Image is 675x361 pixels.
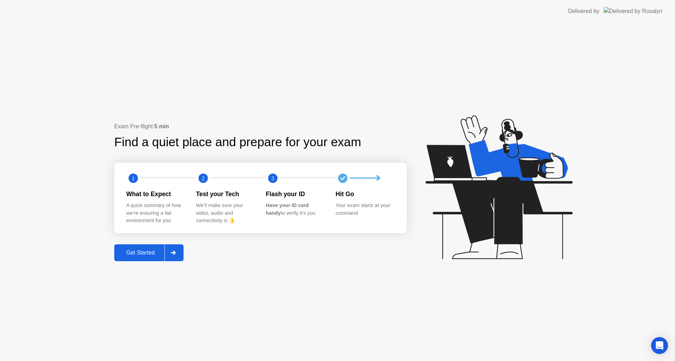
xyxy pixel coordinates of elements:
div: What to Expect [126,189,185,199]
button: Get Started [114,244,184,261]
div: Get Started [116,250,165,256]
div: A quick summary of how we’re ensuring a fair environment for you [126,202,185,225]
b: Have your ID card handy [266,202,309,216]
b: 5 min [154,123,169,129]
div: Exam Pre-flight: [114,122,407,131]
div: Open Intercom Messenger [651,337,668,354]
text: 2 [201,175,204,181]
div: Your exam starts at your command [336,202,394,217]
text: 3 [271,175,274,181]
div: Hit Go [336,189,394,199]
div: We’ll make sure your video, audio and connectivity is 👌 [196,202,255,225]
text: 1 [132,175,135,181]
div: Flash your ID [266,189,324,199]
div: Find a quiet place and prepare for your exam [114,133,362,152]
div: Test your Tech [196,189,255,199]
div: Delivered by [568,7,599,15]
div: to verify it’s you [266,202,324,217]
img: Delivered by Rosalyn [604,7,662,15]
